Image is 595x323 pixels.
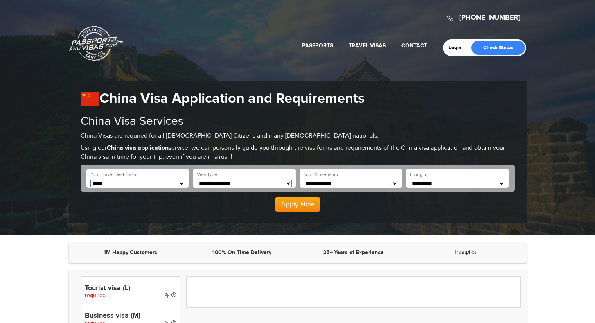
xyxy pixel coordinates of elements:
span: required [85,292,106,299]
label: Your Citizenship [304,171,338,178]
h4: Business visa (M) [85,312,176,320]
strong: 100% On Time Delivery [212,249,271,256]
a: Travel Visas [349,42,386,49]
a: Contact [401,42,427,49]
button: Apply Now [275,197,320,212]
a: [PHONE_NUMBER] [459,13,520,22]
label: Visa Type [197,171,217,178]
strong: 25+ Years of Experience [323,249,384,256]
a: Check Status [471,41,525,55]
strong: China visa application [107,144,169,152]
label: Your Travel Destination [90,171,139,178]
i: Paper Visa [165,293,169,298]
p: China Visas are required for all [DEMOGRAPHIC_DATA] Citizens and many [DEMOGRAPHIC_DATA] nationals. [81,132,515,141]
h1: China Visa Application and Requirements [81,90,515,107]
a: Trustpilot [454,249,476,255]
label: Living In [410,171,428,178]
a: Passports [302,42,333,49]
a: Passports & [DOMAIN_NAME] [69,26,125,61]
strong: 1M Happy Customers [104,249,157,256]
a: Login [449,45,467,51]
h4: Tourist visa (L) [85,285,176,292]
h2: China Visa Services [81,115,515,128]
p: Using our service, we can personally guide you through the visa forms and requirements of the Chi... [81,144,515,162]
